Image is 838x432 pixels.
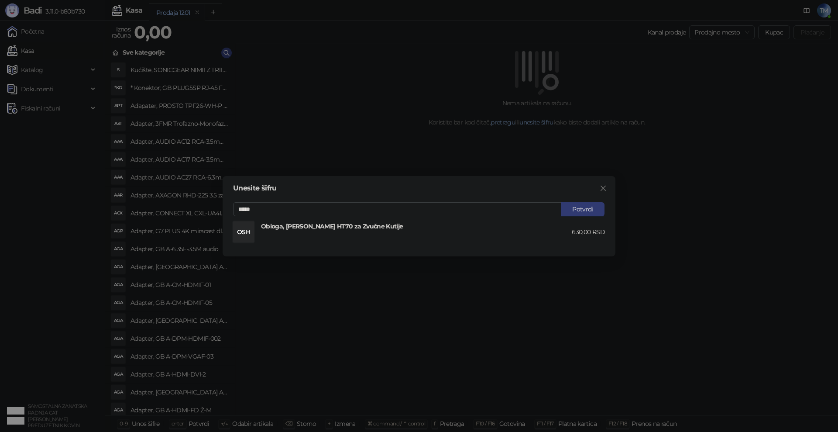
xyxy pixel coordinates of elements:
[233,185,605,192] div: Unesite šifru
[596,181,610,195] button: Close
[261,221,572,231] h4: Obloga, [PERSON_NAME] HT70 za Zvučne Kutije
[561,202,604,216] button: Potvrdi
[596,185,610,192] span: Zatvori
[600,185,607,192] span: close
[572,227,605,237] div: 630,00 RSD
[233,221,254,242] div: OSH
